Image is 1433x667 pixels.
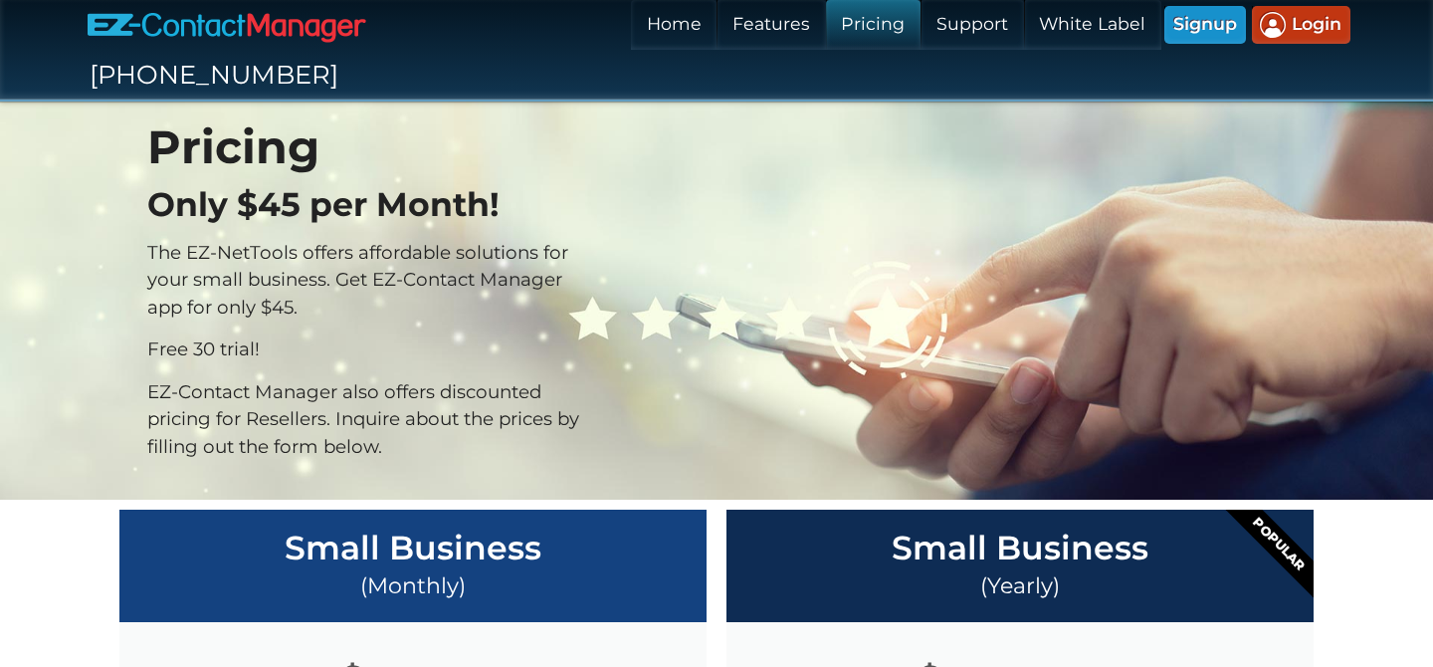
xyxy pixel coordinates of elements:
[726,530,1314,569] h3: Small Business
[147,239,595,322] p: The EZ-NetTools offers affordable solutions for your small business. Get EZ-Contact Manager app f...
[147,125,595,171] h1: Pricing
[980,573,1060,598] span: (Yearly)
[88,11,366,43] img: EZ-ContactManager
[147,378,595,461] p: EZ-Contact Manager also offers discounted pricing for Resellers. Inquire about the prices by fill...
[90,61,338,90] span: [PHONE_NUMBER]
[1164,430,1394,660] div: Popular
[147,335,595,363] p: Free 30 trial!
[1164,6,1245,44] a: Signup
[1252,6,1350,44] a: Login
[147,186,595,224] h2: Only $45 per Month!
[360,573,466,598] span: (Monthly)
[119,530,707,569] h3: Small Business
